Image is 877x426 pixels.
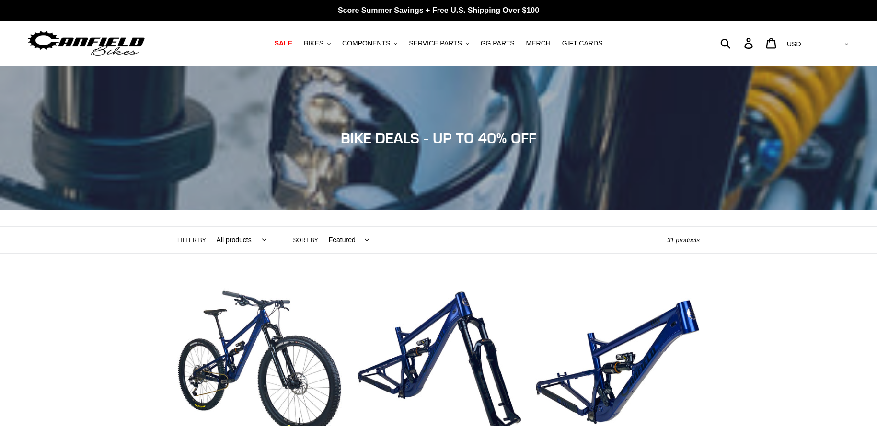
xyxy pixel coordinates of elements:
a: GIFT CARDS [557,37,608,50]
label: Sort by [293,236,318,245]
a: SALE [270,37,297,50]
label: Filter by [177,236,206,245]
button: COMPONENTS [337,37,402,50]
button: BIKES [299,37,335,50]
a: MERCH [521,37,555,50]
span: MERCH [526,39,551,47]
span: BIKES [304,39,323,47]
span: GG PARTS [481,39,515,47]
span: 31 products [667,236,700,244]
input: Search [726,33,750,54]
span: GIFT CARDS [562,39,603,47]
button: SERVICE PARTS [404,37,473,50]
span: SALE [275,39,292,47]
a: GG PARTS [476,37,519,50]
span: BIKE DEALS - UP TO 40% OFF [341,129,536,146]
span: COMPONENTS [342,39,390,47]
span: SERVICE PARTS [409,39,462,47]
img: Canfield Bikes [26,28,146,58]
